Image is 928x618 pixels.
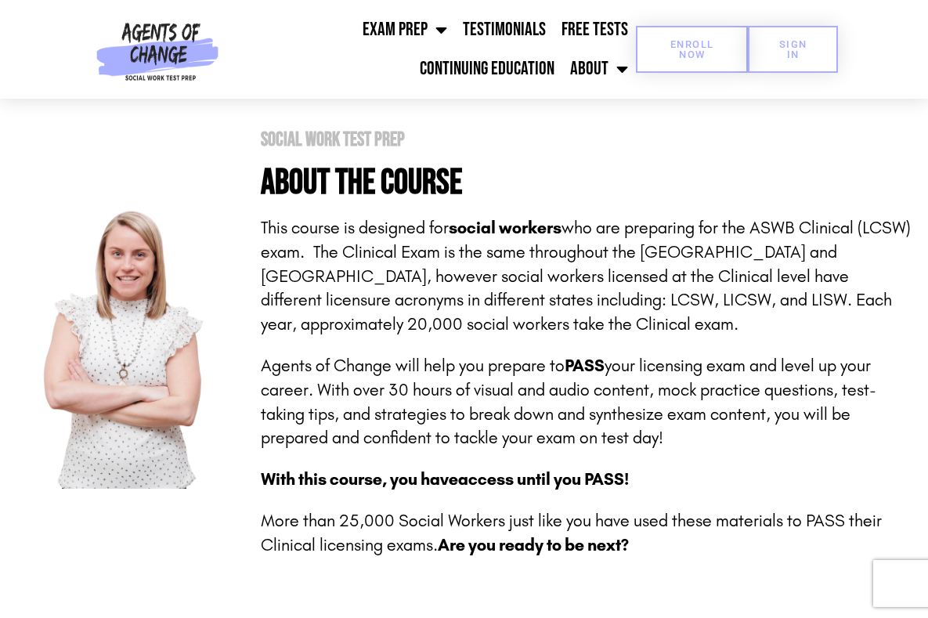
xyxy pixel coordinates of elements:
[636,26,748,73] a: Enroll Now
[261,130,911,150] h2: Social Work Test Prep
[261,509,911,558] p: More than 25,000 Social Workers just like you have used these materials to PASS their Clinical li...
[554,10,636,49] a: Free Tests
[261,354,911,450] p: Agents of Change will help you prepare to your licensing exam and level up your career. With over...
[449,218,561,238] strong: social workers
[355,10,455,49] a: Exam Prep
[773,39,813,60] span: SIGN IN
[458,469,629,490] span: access until you PASS!
[412,49,562,89] a: Continuing Education
[438,535,629,555] strong: Are you ready to be next?
[261,216,911,337] p: This course is designed for who are preparing for the ASWB Clinical (LCSW) exam. The Clinical Exa...
[261,469,458,490] span: With this course, you have
[261,165,911,201] h4: About the Course
[661,39,723,60] span: Enroll Now
[565,356,605,376] strong: PASS
[455,10,554,49] a: Testimonials
[748,26,838,73] a: SIGN IN
[225,10,636,89] nav: Menu
[562,49,636,89] a: About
